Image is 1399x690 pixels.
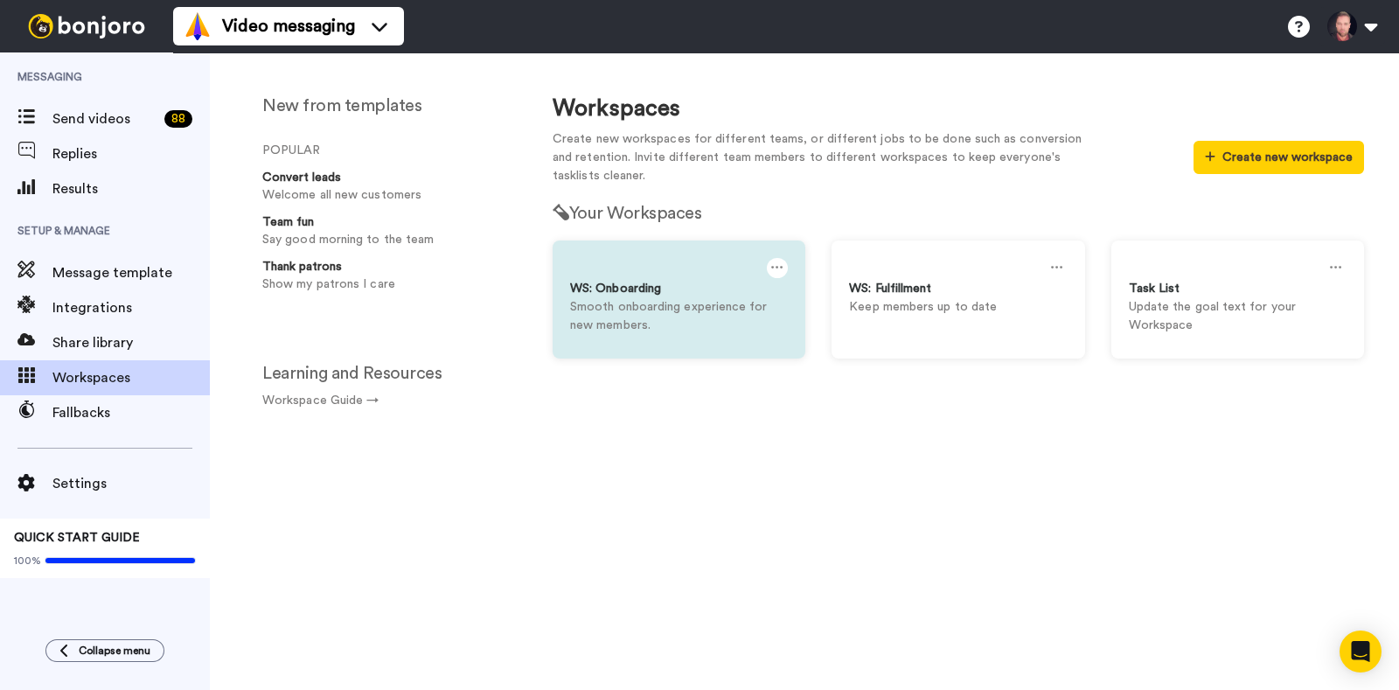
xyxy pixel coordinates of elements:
[45,639,164,662] button: Collapse menu
[262,216,314,228] strong: Team fun
[1340,631,1382,673] div: Open Intercom Messenger
[849,280,1067,298] div: WS: Fulfillment
[254,169,518,205] a: Convert leadsWelcome all new customers
[52,262,210,283] span: Message template
[262,275,511,294] p: Show my patrons I care
[262,364,518,383] h2: Learning and Resources
[553,204,1364,223] h2: Your Workspaces
[1111,240,1364,359] a: Task ListUpdate the goal text for your Workspace
[1129,280,1347,298] div: Task List
[262,261,342,273] strong: Thank patrons
[262,231,511,249] p: Say good morning to the team
[262,171,341,184] strong: Convert leads
[14,532,140,544] span: QUICK START GUIDE
[254,258,518,294] a: Thank patronsShow my patrons I care
[553,240,805,359] a: WS: OnboardingSmooth onboarding experience for new members.
[52,332,210,353] span: Share library
[52,297,210,318] span: Integrations
[570,280,788,298] div: WS: Onboarding
[1194,151,1364,164] a: Create new workspace
[52,402,210,423] span: Fallbacks
[1129,298,1347,335] p: Update the goal text for your Workspace
[52,473,210,494] span: Settings
[14,554,41,568] span: 100%
[262,394,379,407] a: Workspace Guide →
[262,96,518,115] h2: New from templates
[849,298,1067,317] p: Keep members up to date
[52,178,210,199] span: Results
[164,110,192,128] div: 88
[222,14,355,38] span: Video messaging
[553,96,1364,122] h1: Workspaces
[184,12,212,40] img: vm-color.svg
[262,186,511,205] p: Welcome all new customers
[262,142,518,160] li: POPULAR
[553,130,1095,185] p: Create new workspaces for different teams, or different jobs to be done such as conversion and re...
[832,240,1084,359] a: WS: FulfillmentKeep members up to date
[52,367,210,388] span: Workspaces
[52,108,157,129] span: Send videos
[79,644,150,658] span: Collapse menu
[21,14,152,38] img: bj-logo-header-white.svg
[254,213,518,249] a: Team funSay good morning to the team
[52,143,210,164] span: Replies
[1194,141,1364,174] button: Create new workspace
[570,298,788,335] p: Smooth onboarding experience for new members.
